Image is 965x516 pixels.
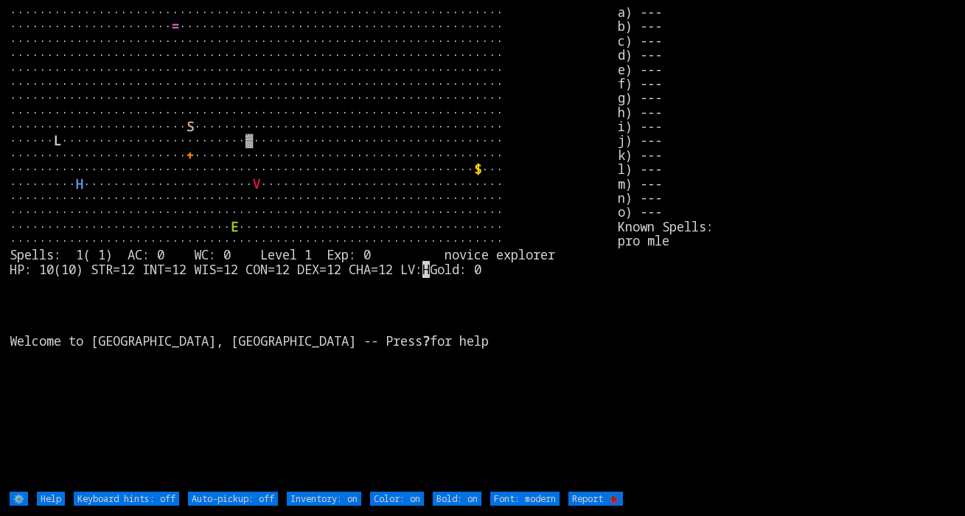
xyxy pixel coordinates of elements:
font: = [172,18,179,35]
stats: a) --- b) --- c) --- d) --- e) --- f) --- g) --- h) --- i) --- j) --- k) --- l) --- m) --- n) ---... [618,5,955,490]
input: Help [37,492,65,506]
font: V [253,175,260,192]
input: Color: on [370,492,424,506]
font: S [187,118,194,135]
input: Report 🐞 [568,492,623,506]
input: ⚙️ [10,492,28,506]
input: Auto-pickup: off [188,492,278,506]
input: Font: modern [490,492,560,506]
font: + [187,147,194,164]
font: $ [474,161,481,178]
input: Keyboard hints: off [74,492,179,506]
font: H [76,175,83,192]
font: L [54,132,61,149]
input: Inventory: on [287,492,361,506]
larn: ··································································· ······················ ······... [10,5,618,490]
font: E [231,218,238,235]
input: Bold: on [433,492,481,506]
mark: H [422,261,430,278]
b: ? [422,332,430,349]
